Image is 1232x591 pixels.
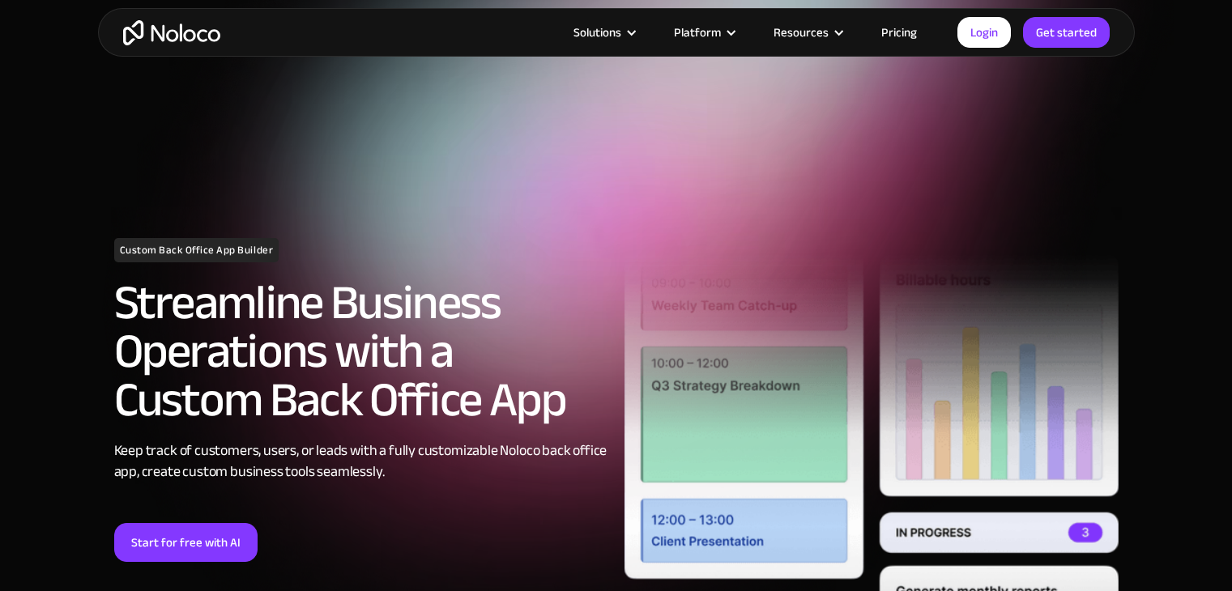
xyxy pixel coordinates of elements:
a: home [123,20,220,45]
a: Pricing [861,22,937,43]
div: Platform [654,22,753,43]
div: Keep track of customers, users, or leads with a fully customizable Noloco back office app, create... [114,440,608,483]
div: Solutions [573,22,621,43]
h1: Custom Back Office App Builder [114,238,279,262]
div: Resources [774,22,829,43]
a: Login [957,17,1011,48]
a: Get started [1023,17,1110,48]
h2: Streamline Business Operations with a Custom Back Office App [114,278,608,424]
div: Solutions [553,22,654,43]
a: Start for free with AI [114,523,258,562]
div: Resources [753,22,861,43]
div: Platform [674,22,721,43]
